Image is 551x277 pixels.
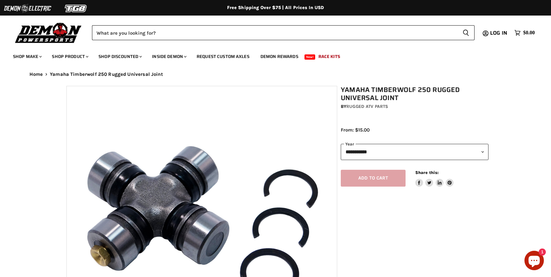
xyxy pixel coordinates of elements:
[52,2,100,15] img: TGB Logo 2
[487,30,511,36] a: Log in
[256,50,303,63] a: Demon Rewards
[92,25,475,40] form: Product
[415,170,439,175] span: Share this:
[341,86,488,102] h1: Yamaha Timberwolf 250 Rugged Universal Joint
[346,104,388,109] a: Rugged ATV Parts
[8,50,46,63] a: Shop Make
[17,72,535,77] nav: Breadcrumbs
[457,25,475,40] button: Search
[523,30,535,36] span: $0.00
[415,170,454,187] aside: Share this:
[17,5,535,11] div: Free Shipping Over $75 | All Prices In USD
[522,251,546,272] inbox-online-store-chat: Shopify online store chat
[192,50,254,63] a: Request Custom Axles
[511,28,538,38] a: $0.00
[304,54,316,60] span: New!
[94,50,146,63] a: Shop Discounted
[147,50,190,63] a: Inside Demon
[341,103,488,110] div: by
[341,144,488,160] select: year
[3,2,52,15] img: Demon Electric Logo 2
[92,25,457,40] input: Search
[490,29,507,37] span: Log in
[341,127,370,133] span: From: $15.00
[47,50,92,63] a: Shop Product
[314,50,345,63] a: Race Kits
[13,21,84,44] img: Demon Powersports
[50,72,163,77] span: Yamaha Timberwolf 250 Rugged Universal Joint
[29,72,43,77] a: Home
[8,47,533,63] ul: Main menu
